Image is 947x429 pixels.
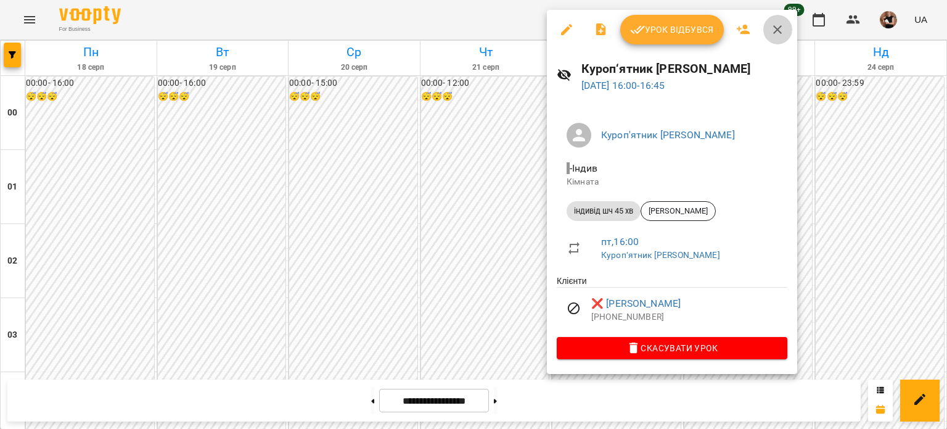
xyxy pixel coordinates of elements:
a: Куроп'ятник [PERSON_NAME] [601,129,735,141]
button: Урок відбувся [620,15,724,44]
span: Урок відбувся [630,22,714,37]
span: [PERSON_NAME] [641,206,715,217]
ul: Клієнти [557,275,787,336]
a: пт , 16:00 [601,236,639,248]
span: індивід шч 45 хв [567,206,641,217]
div: [PERSON_NAME] [641,201,716,221]
span: - Індив [567,162,600,174]
a: ❌ [PERSON_NAME] [591,296,681,311]
a: [DATE] 16:00-16:45 [581,80,665,91]
a: Куроп‘ятник [PERSON_NAME] [601,250,720,260]
p: [PHONE_NUMBER] [591,311,787,323]
h6: Куроп‘ятник [PERSON_NAME] [581,59,787,78]
button: Скасувати Урок [557,337,787,359]
span: Скасувати Урок [567,341,777,356]
p: Кімната [567,176,777,188]
svg: Візит скасовано [567,301,581,316]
